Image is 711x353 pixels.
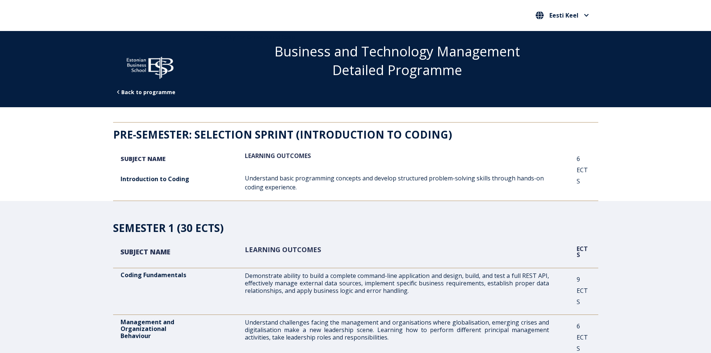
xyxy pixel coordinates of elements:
[577,245,588,259] span: ECTS
[245,174,549,192] p: Understand basic programming concepts and develop structured problem-solving skills through hands...
[245,152,311,160] span: LEARNING OUTCOMES
[534,9,591,21] button: Eesti Keel
[577,155,588,185] span: 6 ECTS
[121,51,180,81] img: ebs_logo2016_white
[121,155,166,163] strong: SUBJECT NAME
[113,220,598,236] h2: SEMESTER 1 (30 ECTS)
[121,271,186,279] span: Coding Fundamentals
[245,245,321,254] span: LEARNING OUTCOMES
[121,89,175,96] a: Back to programme
[577,322,588,353] span: 6 ECTS
[534,9,591,22] nav: Vali oma keel
[274,42,520,79] span: Business and Technology Management Detailed Programme
[113,127,598,142] h2: PRE-SEMESTER: SELECTION SPRINT (INTRODUCTION TO CODING)
[121,247,170,256] strong: SUBJECT NAME
[577,275,588,306] span: 9 ECTS
[245,272,549,294] p: Demonstrate ability to build a complete command-line application and design, build, and test a fu...
[245,319,549,341] p: Understand challenges facing the management and organisations where globalisation, emerging crise...
[549,12,579,18] span: Eesti Keel
[121,319,218,339] p: Management and Organizational Behaviour
[203,33,295,41] span: Community for Growth and Resp
[121,175,189,183] span: Introduction to Coding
